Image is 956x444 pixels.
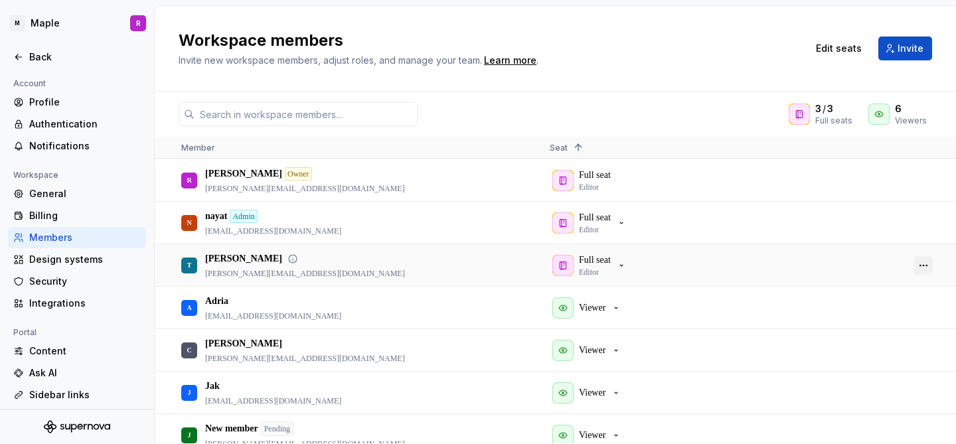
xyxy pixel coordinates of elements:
div: Notifications [29,139,141,153]
div: Workspace [8,167,64,183]
div: Content [29,344,141,358]
a: Notifications [8,135,146,157]
div: Authentication [29,117,141,131]
a: Authentication [8,113,146,135]
p: [PERSON_NAME][EMAIL_ADDRESS][DOMAIN_NAME] [205,268,405,279]
p: [PERSON_NAME] [205,337,282,350]
p: [PERSON_NAME] [205,167,282,181]
p: Editor [579,224,599,235]
button: Full seatEditor [550,210,632,236]
a: Design systems [8,249,146,270]
span: Invite new workspace members, adjust roles, and manage your team. [179,54,482,66]
p: [EMAIL_ADDRESS][DOMAIN_NAME] [205,311,341,321]
button: Edit seats [807,37,870,60]
div: General [29,187,141,200]
p: Viewer [579,344,605,357]
div: Integrations [29,297,141,310]
div: Owner [285,167,312,181]
span: Invite [898,42,923,55]
a: Profile [8,92,146,113]
div: Ask AI [29,366,141,380]
p: New member [205,422,258,435]
div: Portal [8,325,42,340]
span: Edit seats [816,42,862,55]
p: Full seat [579,211,611,224]
div: R [136,18,141,29]
div: M [9,15,25,31]
p: [PERSON_NAME] [205,252,282,265]
button: MMapleR [3,9,151,38]
p: [EMAIL_ADDRESS][DOMAIN_NAME] [205,226,341,236]
div: Members [29,231,141,244]
a: General [8,183,146,204]
span: 3 [815,102,821,115]
button: Viewer [550,337,627,364]
a: Content [8,340,146,362]
div: R [187,167,191,193]
div: A [187,295,191,321]
span: Member [181,143,215,153]
button: Viewer [550,295,627,321]
a: Members [8,227,146,248]
a: Integrations [8,293,146,314]
a: Sidebar links [8,384,146,406]
div: Account [8,76,51,92]
p: Viewer [579,386,605,400]
div: J [188,380,191,406]
span: Seat [550,143,568,153]
div: T [187,252,192,278]
p: nayat [205,210,227,223]
div: Full seats [815,115,852,126]
a: Security [8,271,146,292]
p: Jak [205,380,220,393]
p: [EMAIL_ADDRESS][DOMAIN_NAME] [205,396,341,406]
svg: Supernova Logo [44,420,110,433]
h2: Workspace members [179,30,791,51]
a: Learn more [484,54,536,67]
div: / [815,102,852,115]
p: [PERSON_NAME][EMAIL_ADDRESS][DOMAIN_NAME] [205,353,405,364]
div: Design systems [29,253,141,266]
div: C [187,337,191,363]
button: Full seatEditor [550,252,632,279]
p: Adria [205,295,228,308]
button: Viewer [550,380,627,406]
input: Search in workspace members... [195,102,418,126]
p: [PERSON_NAME][EMAIL_ADDRESS][DOMAIN_NAME] [205,183,405,194]
p: Viewer [579,301,605,315]
p: Full seat [579,254,611,267]
div: Sidebar links [29,388,141,402]
div: Security [29,275,141,288]
div: Viewers [895,115,927,126]
button: Invite [878,37,932,60]
p: Editor [579,267,599,277]
div: N [187,210,191,236]
div: Pending [261,421,293,436]
div: Admin [230,210,257,223]
a: Billing [8,205,146,226]
a: Back [8,46,146,68]
div: Billing [29,209,141,222]
span: 6 [895,102,902,115]
div: Maple [31,17,60,30]
span: . [482,56,538,66]
p: Viewer [579,429,605,442]
span: 3 [827,102,833,115]
div: Back [29,50,141,64]
div: Profile [29,96,141,109]
a: Ask AI [8,362,146,384]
